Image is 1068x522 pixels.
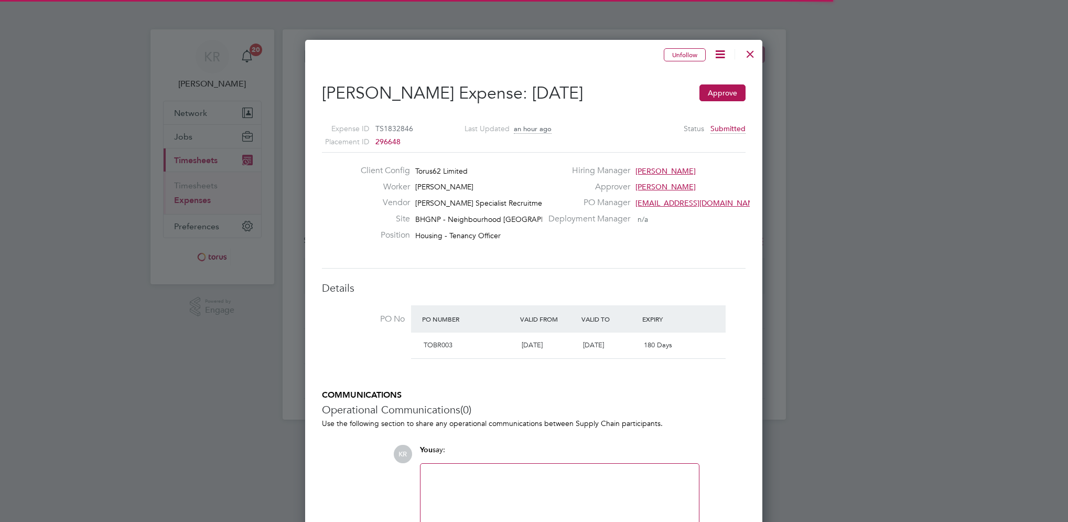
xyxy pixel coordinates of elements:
[322,390,746,401] h5: COMMUNICATIONS
[635,198,889,208] span: [EMAIL_ADDRESS][DOMAIN_NAME] [EMAIL_ADDRESS][DOMAIN_NAME]
[415,198,576,208] span: [PERSON_NAME] Specialist Recruitment Limited
[309,135,369,148] label: Placement ID
[352,197,410,208] label: Vendor
[579,310,640,328] div: Valid To
[352,230,410,241] label: Position
[424,340,452,349] span: TOBR003
[532,83,583,103] span: [DATE]
[309,122,369,135] label: Expense ID
[420,445,699,463] div: say:
[322,403,746,417] h3: Operational Communications
[664,48,706,62] button: Unfollow
[394,445,412,463] span: KR
[635,182,696,191] span: [PERSON_NAME]
[352,165,410,176] label: Client Config
[419,310,517,328] div: PO Number
[638,215,648,224] span: n/a
[415,231,501,240] span: Housing - Tenancy Officer
[352,182,410,193] label: Worker
[449,122,510,135] label: Last Updated
[415,166,468,176] span: Torus62 Limited
[420,445,433,454] span: You
[514,124,552,134] span: an hour ago
[415,182,473,191] span: [PERSON_NAME]
[522,340,543,349] span: [DATE]
[352,214,410,225] label: Site
[322,419,746,428] p: Use the following section to share any operational communications between Supply Chain participants.
[375,137,401,146] span: 296648
[542,182,630,193] label: Approver
[322,281,746,295] h3: Details
[460,403,471,417] span: (0)
[710,124,746,134] span: Submitted
[375,124,413,133] span: TS1832846
[542,214,630,225] label: Deployment Manager
[640,310,701,328] div: Expiry
[542,197,630,208] label: PO Manager
[635,166,696,176] span: [PERSON_NAME]
[699,84,746,101] button: Approve
[684,122,704,135] label: Status
[644,340,672,349] span: 180 Days
[583,340,604,349] span: [DATE]
[517,310,579,328] div: Valid From
[415,215,579,224] span: BHGNP - Neighbourhood [GEOGRAPHIC_DATA]
[542,165,630,176] label: Hiring Manager
[322,82,746,104] h2: [PERSON_NAME] Expense:
[322,314,405,325] label: PO No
